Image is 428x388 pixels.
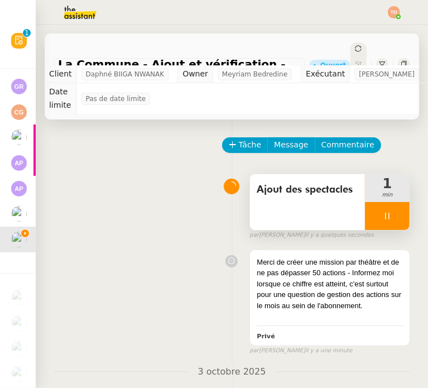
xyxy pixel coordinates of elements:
img: svg [388,6,400,18]
span: Message [274,138,308,151]
span: 1 [365,177,410,190]
div: Ouvert [320,62,346,69]
td: Exécutant [301,65,350,83]
small: [PERSON_NAME] [249,231,374,240]
td: Date limite [45,83,76,114]
img: users%2FTDxDvmCjFdN3QFePFNGdQUcJcQk1%2Favatar%2F0cfb3a67-8790-4592-a9ec-92226c678442 [11,130,27,145]
span: Daphné BIIGA NWANAK [86,69,165,80]
button: Message [267,137,315,153]
b: Privé [257,333,275,340]
nz-badge-sup: 1 [23,29,31,37]
img: users%2FPVo4U3nC6dbZZPS5thQt7kGWk8P2%2Favatar%2F1516997780130.jpeg [11,315,27,331]
td: Owner [178,65,213,83]
span: Tâche [239,138,262,151]
img: svg [11,79,27,94]
img: users%2FKPVW5uJ7nAf2BaBJPZnFMauzfh73%2Favatar%2FDigitalCollectionThumbnailHandler.jpeg [11,232,27,247]
span: il y a quelques secondes [305,231,374,240]
span: min [365,190,410,200]
small: [PERSON_NAME] [249,346,352,356]
span: La Commune - Ajout et vérification - Non prioritaire [58,59,300,70]
span: [PERSON_NAME] [359,69,415,80]
div: Merci de créer une mission par théâtre et de ne pas dépasser 50 actions - Informez moi lorsque ce... [257,257,403,312]
td: Client [45,65,76,83]
span: Ajout des spectacles [257,181,358,198]
span: Pas de date limite [86,93,146,104]
span: par [249,231,259,240]
button: Tâche [222,137,268,153]
span: Statut [355,60,362,84]
img: users%2FrxcTinYCQST3nt3eRyMgQ024e422%2Favatar%2Fa0327058c7192f72952294e6843542370f7921c3.jpg [11,341,27,356]
span: Commentaire [321,138,374,151]
span: il y a une minute [305,346,352,356]
span: Meyriam Bedredine [222,69,287,80]
img: svg [11,181,27,197]
p: 1 [25,29,29,39]
img: svg [11,104,27,120]
span: 3 octobre 2025 [189,365,275,380]
img: svg [11,155,27,171]
img: users%2FKPVW5uJ7nAf2BaBJPZnFMauzfh73%2Favatar%2FDigitalCollectionThumbnailHandler.jpeg [11,206,27,222]
img: users%2FPVo4U3nC6dbZZPS5thQt7kGWk8P2%2Favatar%2F1516997780130.jpeg [11,290,27,305]
img: users%2F9mvJqJUvllffspLsQzytnd0Nt4c2%2Favatar%2F82da88e3-d90d-4e39-b37d-dcb7941179ae [11,366,27,382]
span: par [249,346,259,356]
button: Commentaire [315,137,381,153]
